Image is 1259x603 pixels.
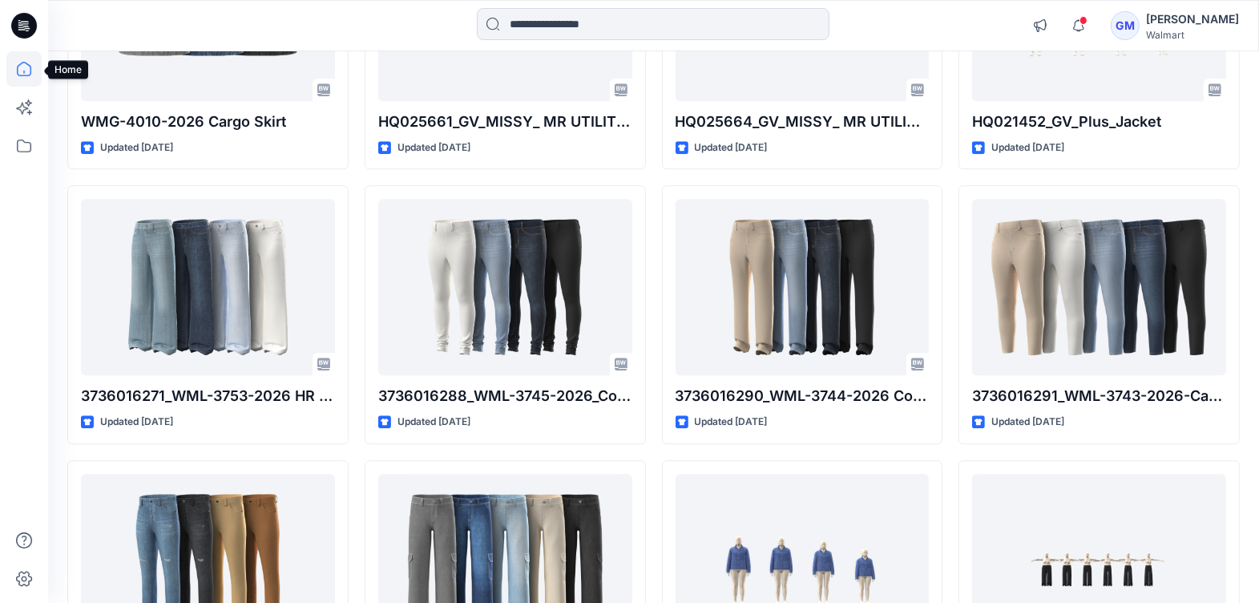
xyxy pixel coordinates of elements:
p: Updated [DATE] [695,140,768,156]
p: Updated [DATE] [100,140,173,156]
a: 3736016291_WML-3743-2026-Capri Jegging-Inseam 23 Inch [972,199,1226,375]
p: HQ025661_GV_MISSY_ MR UTILITY CROPPED STRAIGHT LEG [378,111,632,133]
p: 3736016290_WML-3744-2026 Core Woven Crop Straight Jegging - Inseam 29 [676,385,930,407]
p: WMG-4010-2026 Cargo Skirt [81,111,335,133]
p: Updated [DATE] [100,414,173,431]
p: Updated [DATE] [695,414,768,431]
p: 3736016288_WML-3745-2026_Core Woven Skinny Jegging-Inseam 28.5 [378,385,632,407]
p: HQ025664_GV_MISSY_ MR UTILITY CROPPED STRAIGHT LEG [676,111,930,133]
p: HQ021452_GV_Plus_Jacket [972,111,1226,133]
p: 3736016291_WML-3743-2026-Capri Jegging-Inseam 23 Inch [972,385,1226,407]
p: 3736016271_WML-3753-2026 HR 5 Pocket Wide Leg - Inseam 30 [81,385,335,407]
div: Walmart [1146,29,1239,41]
p: Updated [DATE] [397,414,470,431]
div: [PERSON_NAME] [1146,10,1239,29]
p: Updated [DATE] [991,140,1064,156]
p: Updated [DATE] [991,414,1064,431]
a: 3736016290_WML-3744-2026 Core Woven Crop Straight Jegging - Inseam 29 [676,199,930,375]
a: 3736016271_WML-3753-2026 HR 5 Pocket Wide Leg - Inseam 30 [81,199,335,375]
p: Updated [DATE] [397,140,470,156]
a: 3736016288_WML-3745-2026_Core Woven Skinny Jegging-Inseam 28.5 [378,199,632,375]
div: GM [1111,11,1140,40]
